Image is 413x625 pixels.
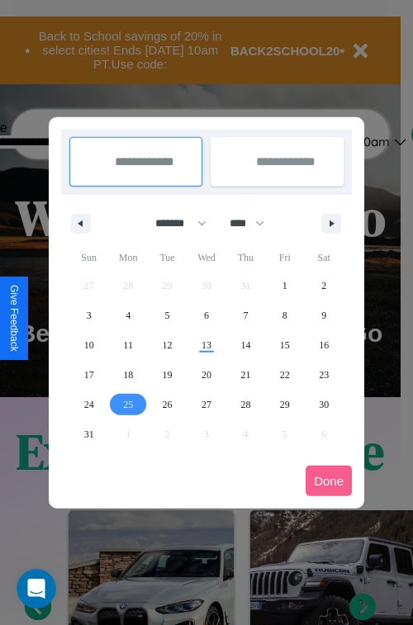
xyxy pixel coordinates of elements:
[163,360,173,390] span: 19
[108,244,147,271] span: Mon
[123,390,133,419] span: 25
[305,330,344,360] button: 16
[8,285,20,352] div: Give Feedback
[226,244,265,271] span: Thu
[108,301,147,330] button: 4
[148,330,187,360] button: 12
[280,360,290,390] span: 22
[280,390,290,419] span: 29
[108,360,147,390] button: 18
[69,360,108,390] button: 17
[321,301,326,330] span: 9
[240,330,250,360] span: 14
[226,301,265,330] button: 7
[108,390,147,419] button: 25
[226,330,265,360] button: 14
[240,360,250,390] span: 21
[305,390,344,419] button: 30
[148,360,187,390] button: 19
[282,271,287,301] span: 1
[265,271,304,301] button: 1
[84,390,94,419] span: 24
[265,330,304,360] button: 15
[69,330,108,360] button: 10
[69,419,108,449] button: 31
[84,360,94,390] span: 17
[202,330,211,360] span: 13
[280,330,290,360] span: 15
[69,390,108,419] button: 24
[319,360,329,390] span: 23
[240,390,250,419] span: 28
[187,244,225,271] span: Wed
[163,330,173,360] span: 12
[187,330,225,360] button: 13
[282,301,287,330] span: 8
[123,360,133,390] span: 18
[165,301,170,330] span: 5
[319,330,329,360] span: 16
[226,390,265,419] button: 28
[265,390,304,419] button: 29
[202,360,211,390] span: 20
[163,390,173,419] span: 26
[265,244,304,271] span: Fri
[305,244,344,271] span: Sat
[108,330,147,360] button: 11
[265,301,304,330] button: 8
[17,569,56,608] iframe: Intercom live chat
[265,360,304,390] button: 22
[123,330,133,360] span: 11
[187,360,225,390] button: 20
[319,390,329,419] span: 30
[84,419,94,449] span: 31
[321,271,326,301] span: 2
[305,271,344,301] button: 2
[87,301,92,330] span: 3
[69,244,108,271] span: Sun
[148,301,187,330] button: 5
[306,466,352,496] button: Done
[305,301,344,330] button: 9
[148,244,187,271] span: Tue
[243,301,248,330] span: 7
[187,390,225,419] button: 27
[84,330,94,360] span: 10
[305,360,344,390] button: 23
[187,301,225,330] button: 6
[126,301,131,330] span: 4
[69,301,108,330] button: 3
[226,360,265,390] button: 21
[204,301,209,330] span: 6
[148,390,187,419] button: 26
[202,390,211,419] span: 27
